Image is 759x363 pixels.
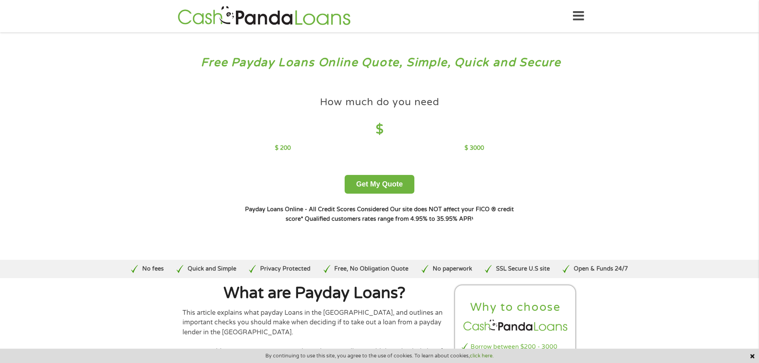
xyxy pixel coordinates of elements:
[182,308,447,337] p: This article explains what payday Loans in the [GEOGRAPHIC_DATA], and outlines an important check...
[142,265,164,273] p: No fees
[265,353,494,359] span: By continuing to use this site, you agree to the use of cookies. To learn about cookies,
[470,353,494,359] a: click here.
[245,206,388,213] strong: Payday Loans Online - All Credit Scores Considered
[175,5,353,27] img: GetLoanNow Logo
[320,96,439,109] h4: How much do you need
[462,342,569,351] li: Borrow between $200 - 3000
[334,265,408,273] p: Free, No Obligation Quote
[496,265,550,273] p: SSL Secure U.S site
[465,144,484,153] p: $ 3000
[260,265,310,273] p: Privacy Protected
[462,300,569,315] h2: Why to choose
[188,265,236,273] p: Quick and Simple
[433,265,472,273] p: No paperwork
[182,285,447,301] h1: What are Payday Loans?
[275,144,291,153] p: $ 200
[23,55,736,70] h3: Free Payday Loans Online Quote, Simple, Quick and Secure
[286,206,514,222] strong: Our site does NOT affect your FICO ® credit score*
[574,265,628,273] p: Open & Funds 24/7
[305,216,473,222] strong: Qualified customers rates range from 4.95% to 35.95% APR¹
[275,122,484,138] h4: $
[345,175,414,194] button: Get My Quote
